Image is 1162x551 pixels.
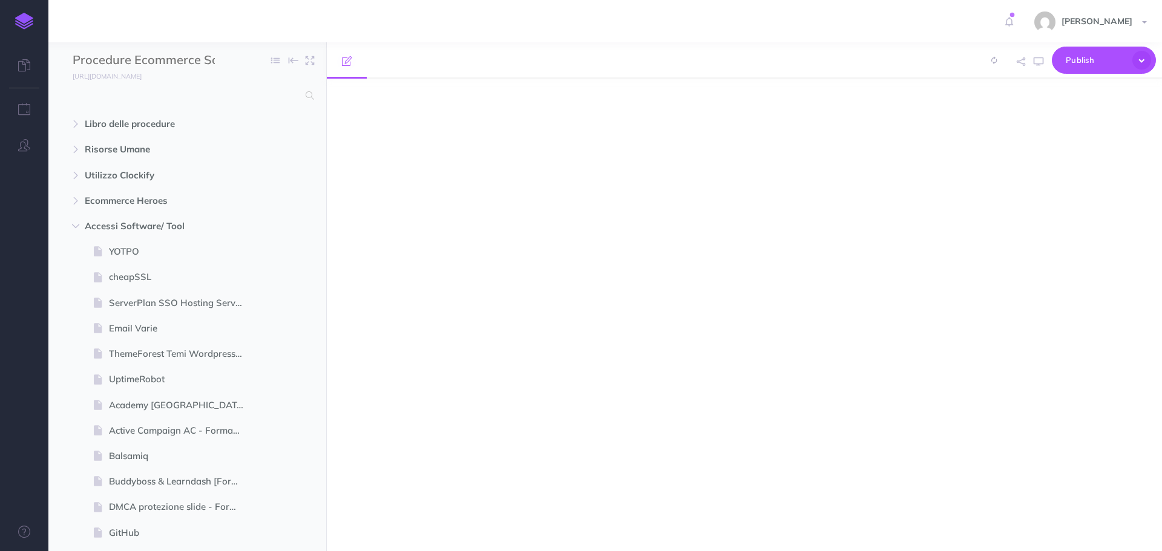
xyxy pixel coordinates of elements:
[109,372,254,386] span: UptimeRobot
[109,244,254,259] span: YOTPO
[15,13,33,30] img: logo-mark.svg
[73,72,142,80] small: [URL][DOMAIN_NAME]
[109,500,254,514] span: DMCA protezione slide - Formazione
[109,296,254,310] span: ServerPlan SSO Hosting Server Domini
[85,142,238,157] span: Risorse Umane
[1034,11,1055,33] img: e87add64f3cafac7edbf2794c21eb1e1.jpg
[85,168,238,183] span: Utilizzo Clockify
[1055,16,1138,27] span: [PERSON_NAME]
[109,321,254,336] span: Email Varie
[109,347,254,361] span: ThemeForest Temi Wordpress Prestashop Envato
[1052,47,1156,74] button: Publish
[109,270,254,284] span: cheapSSL
[1066,51,1126,70] span: Publish
[85,194,238,208] span: Ecommerce Heroes
[109,526,254,540] span: GitHub
[73,51,215,70] input: Documentation Name
[85,117,238,131] span: Libro delle procedure
[85,219,238,233] span: Accessi Software/ Tool
[109,449,254,463] span: Balsamiq
[109,398,254,412] span: Academy [GEOGRAPHIC_DATA]
[109,474,254,489] span: Buddyboss & Learndash [Formazione]
[109,423,254,438] span: Active Campaign AC - Formazione
[73,85,298,106] input: Search
[48,70,154,82] a: [URL][DOMAIN_NAME]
